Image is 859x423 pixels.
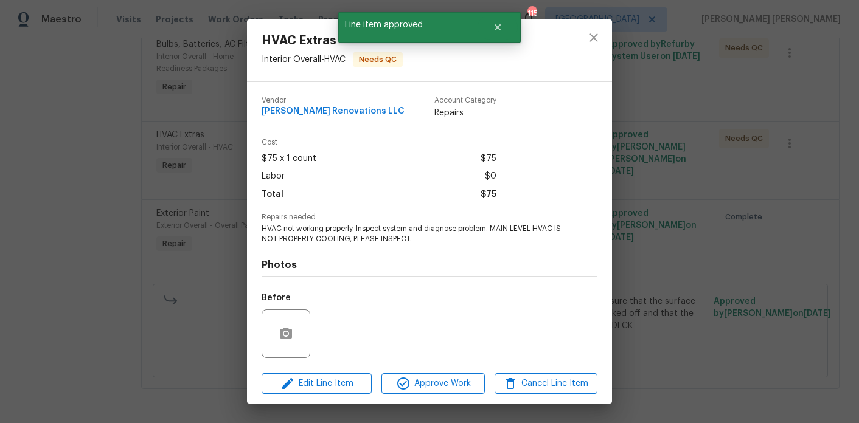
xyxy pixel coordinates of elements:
[262,150,316,168] span: $75 x 1 count
[262,213,597,221] span: Repairs needed
[579,23,608,52] button: close
[354,53,402,66] span: Needs QC
[262,139,496,146] span: Cost
[495,373,597,394] button: Cancel Line Item
[262,97,405,105] span: Vendor
[262,55,346,64] span: Interior Overall - HVAC
[485,168,496,185] span: $0
[262,107,405,116] span: [PERSON_NAME] Renovations LLC
[481,186,496,204] span: $75
[434,97,496,105] span: Account Category
[262,294,291,302] h5: Before
[262,373,372,394] button: Edit Line Item
[481,150,496,168] span: $75
[262,186,283,204] span: Total
[262,34,403,47] span: HVAC Extras
[262,168,285,185] span: Labor
[498,376,594,391] span: Cancel Line Item
[381,373,484,394] button: Approve Work
[434,107,496,119] span: Repairs
[338,12,478,38] span: Line item approved
[527,7,536,19] div: 115
[385,376,481,391] span: Approve Work
[478,15,518,40] button: Close
[265,376,368,391] span: Edit Line Item
[262,259,597,271] h4: Photos
[262,224,564,244] span: HVAC not working properly. Inspect system and diagnose problem. MAIN LEVEL HVAC IS NOT PROPERLY C...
